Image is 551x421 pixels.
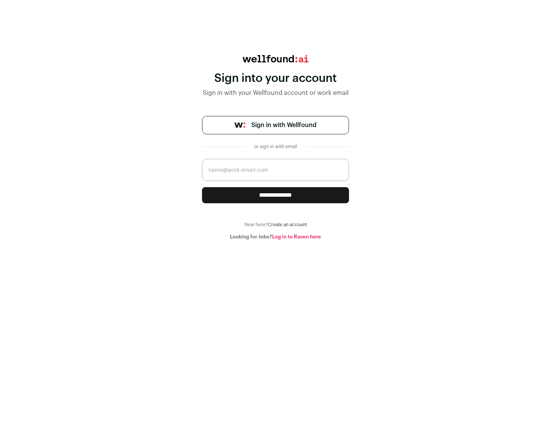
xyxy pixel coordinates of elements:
[251,121,316,130] span: Sign in with Wellfound
[202,116,349,134] a: Sign in with Wellfound
[243,55,308,62] img: wellfound:ai
[202,234,349,240] div: Looking for Jobs?
[251,144,300,150] div: or sign in with email
[202,72,349,85] div: Sign into your account
[202,159,349,181] input: name@work-email.com
[202,88,349,98] div: Sign in with your Wellfound account or work email
[202,222,349,228] div: New here?
[268,222,307,227] a: Create an account
[272,234,321,239] a: Log in to Raven here
[235,122,245,128] img: wellfound-symbol-flush-black-fb3c872781a75f747ccb3a119075da62bfe97bd399995f84a933054e44a575c4.png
